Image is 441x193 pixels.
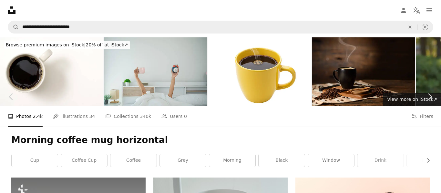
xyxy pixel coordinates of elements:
[161,106,187,127] a: Users 0
[397,4,410,17] a: Log in / Sign up
[140,113,151,120] span: 340k
[383,93,441,106] a: View more on iStock↗
[110,154,157,167] a: coffee
[403,21,417,33] button: Clear
[208,37,311,106] img: Isolated Yellow Mug Filled with Steaming Hot Coffee
[308,154,354,167] a: window
[12,154,58,167] a: cup
[410,4,423,17] button: Language
[105,106,151,127] a: Collections 340k
[4,41,130,49] div: 20% off at iStock ↗
[104,37,207,106] img: Morning Routine with Cozy Bed, Coffee Mug, and Alarm Clock, Emphasizing Relaxation and Fresh Star...
[259,154,305,167] a: black
[11,134,430,146] h1: Morning coffee mug horizontal
[418,66,441,128] a: Next
[184,113,187,120] span: 0
[160,154,206,167] a: grey
[61,154,107,167] a: coffee cup
[8,21,19,33] button: Search Unsplash
[209,154,255,167] a: morning
[53,106,95,127] a: Illustrations 34
[417,21,433,33] button: Visual search
[387,97,437,102] span: View more on iStock ↗
[6,42,86,47] span: Browse premium images on iStock |
[8,21,433,34] form: Find visuals sitewide
[423,4,436,17] button: Menu
[89,113,95,120] span: 34
[8,6,15,14] a: Home — Unsplash
[312,37,415,106] img: Cup of coffee with smoke and coffee beans on old wooden background
[411,106,433,127] button: Filters
[422,154,430,167] button: scroll list to the right
[357,154,404,167] a: drink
